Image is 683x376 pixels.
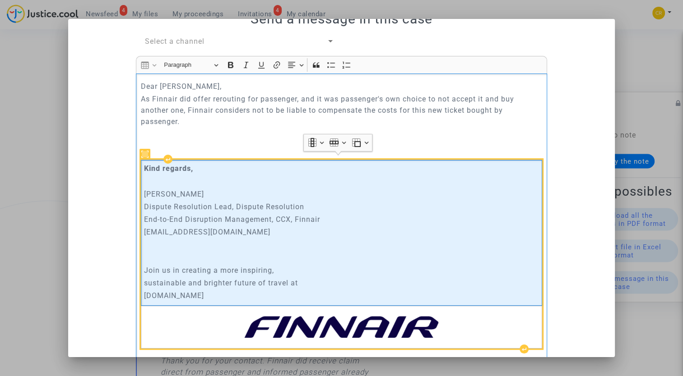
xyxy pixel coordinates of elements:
[144,188,539,200] p: [PERSON_NAME]
[145,37,204,46] span: Select a channel
[144,265,539,276] p: Join us in creating a more inspiring,
[164,60,211,70] span: Paragraph
[144,277,539,289] p: sustainable and brighter future of travel at
[520,344,529,353] div: Insert paragraph after block
[144,228,270,236] a: [EMAIL_ADDRESS][DOMAIN_NAME]
[244,316,438,338] img: euzcKUAAAAASUVORK5CYII=
[144,201,539,212] p: Dispute Resolution Lead, Dispute Resolution
[304,134,372,151] div: Table toolbar
[141,81,543,92] p: Dear [PERSON_NAME],
[163,155,172,164] div: Insert paragraph before block
[144,164,193,173] strong: Kind regards,
[160,58,222,72] button: Paragraph
[144,214,539,225] p: End-to-End Disruption Management, CCX, Finnair
[79,11,604,27] h1: Send a message in this case
[141,93,543,127] p: As Finnair did offer rerouting for passenger, and it was passenger's own choice to not accept it ...
[144,291,204,300] a: [DOMAIN_NAME]
[136,56,547,73] div: Editor toolbar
